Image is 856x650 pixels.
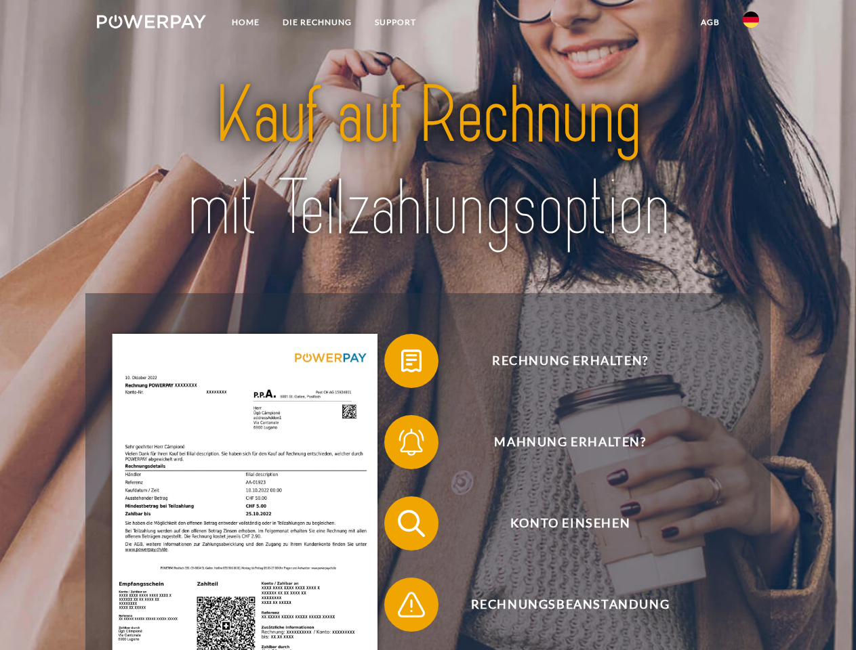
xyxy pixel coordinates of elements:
img: de [743,12,759,28]
span: Rechnung erhalten? [404,334,736,388]
a: Home [220,10,271,35]
img: qb_bill.svg [394,344,428,378]
img: qb_warning.svg [394,588,428,622]
img: title-powerpay_de.svg [129,65,727,259]
button: Rechnungsbeanstandung [384,578,737,632]
button: Mahnung erhalten? [384,415,737,469]
img: logo-powerpay-white.svg [97,15,206,28]
img: qb_bell.svg [394,425,428,459]
span: Rechnungsbeanstandung [404,578,736,632]
a: DIE RECHNUNG [271,10,363,35]
button: Konto einsehen [384,496,737,550]
span: Konto einsehen [404,496,736,550]
a: agb [689,10,731,35]
img: qb_search.svg [394,506,428,540]
span: Mahnung erhalten? [404,415,736,469]
button: Rechnung erhalten? [384,334,737,388]
a: SUPPORT [363,10,428,35]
